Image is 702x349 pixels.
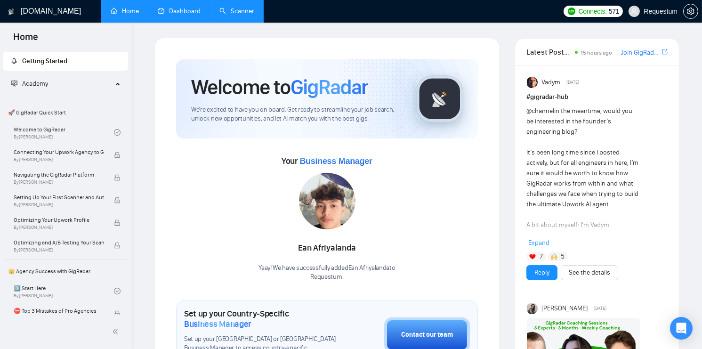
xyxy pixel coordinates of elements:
[191,74,368,100] h1: Welcome to
[579,6,607,16] span: Connects:
[569,268,610,278] a: See the details
[581,49,612,56] span: 15 hours ago
[258,264,395,282] div: Yaay! We have successfully added Ean Afriyalanda to
[11,57,17,64] span: rocket
[14,281,114,301] a: 1️⃣ Start HereBy[PERSON_NAME]
[22,80,48,88] span: Academy
[551,253,557,260] img: 🙌
[529,253,536,260] img: ❤️
[14,202,104,208] span: By [PERSON_NAME]
[526,265,557,280] button: Reply
[401,330,453,340] div: Contact our team
[158,7,201,15] a: dashboardDashboard
[14,247,104,253] span: By [PERSON_NAME]
[621,48,660,58] a: Join GigRadar Slack Community
[114,152,121,158] span: lock
[114,310,121,317] span: lock
[282,156,372,166] span: Your
[528,239,549,247] span: Expand
[191,106,401,123] span: We're excited to have you on board. Get ready to streamline your job search, unlock new opportuni...
[112,327,121,336] span: double-left
[670,317,693,340] div: Open Intercom Messenger
[527,77,538,88] img: Vadym
[541,303,588,314] span: [PERSON_NAME]
[683,4,698,19] button: setting
[684,8,698,15] span: setting
[609,6,619,16] span: 571
[14,157,104,162] span: By [PERSON_NAME]
[568,8,575,15] img: upwork-logo.png
[114,219,121,226] span: lock
[219,7,254,15] a: searchScanner
[114,288,121,294] span: check-circle
[4,262,127,281] span: 👑 Agency Success with GigRadar
[14,238,104,247] span: Optimizing and A/B Testing Your Scanner for Better Results
[561,265,618,280] button: See the details
[14,193,104,202] span: Setting Up Your First Scanner and Auto-Bidder
[11,80,17,87] span: fund-projection-screen
[14,225,104,230] span: By [PERSON_NAME]
[14,122,114,143] a: Welcome to GigRadarBy[PERSON_NAME]
[526,46,572,58] span: Latest Posts from the GigRadar Community
[561,252,565,261] span: 5
[184,319,251,329] span: Business Manager
[631,8,637,15] span: user
[114,197,121,203] span: lock
[526,92,668,102] h1: # gigradar-hub
[114,174,121,181] span: lock
[258,240,395,256] div: Ean Afriyalanda
[683,8,698,15] a: setting
[114,242,121,249] span: lock
[8,4,15,19] img: logo
[566,78,579,87] span: [DATE]
[14,179,104,185] span: By [PERSON_NAME]
[111,7,139,15] a: homeHome
[184,308,337,329] h1: Set up your Country-Specific
[540,252,543,261] span: 7
[527,303,538,314] img: Mariia Heshka
[14,170,104,179] span: Navigating the GigRadar Platform
[14,306,104,316] span: ⛔ Top 3 Mistakes of Pro Agencies
[258,273,395,282] p: Requestum .
[6,30,46,50] span: Home
[594,304,606,313] span: [DATE]
[299,156,372,166] span: Business Manager
[11,80,48,88] span: Academy
[3,52,128,71] li: Getting Started
[662,48,668,57] a: export
[416,75,463,122] img: gigradar-logo.png
[14,215,104,225] span: Optimizing Your Upwork Profile
[541,77,560,88] span: Vadym
[114,129,121,136] span: check-circle
[22,57,67,65] span: Getting Started
[526,107,554,115] span: @channel
[4,103,127,122] span: 🚀 GigRadar Quick Start
[14,147,104,157] span: Connecting Your Upwork Agency to GigRadar
[290,74,368,100] span: GigRadar
[299,173,355,229] img: 1699271954658-IMG-20231101-WA0028.jpg
[534,268,549,278] a: Reply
